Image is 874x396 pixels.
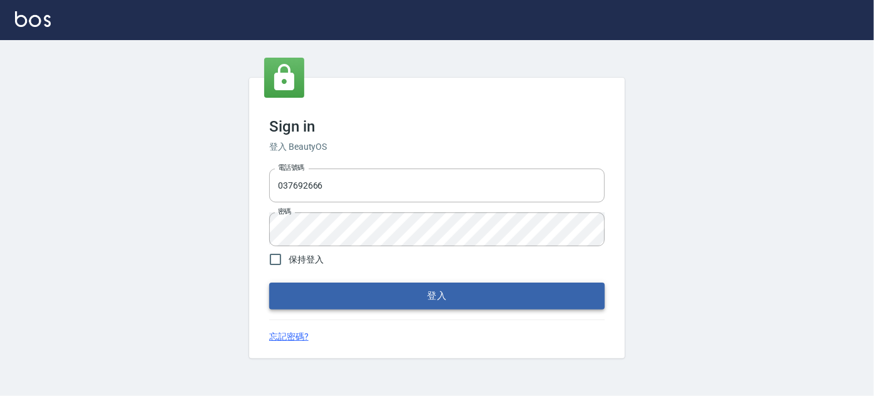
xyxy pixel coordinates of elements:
h6: 登入 BeautyOS [269,140,605,154]
span: 保持登入 [289,253,324,266]
button: 登入 [269,283,605,309]
h3: Sign in [269,118,605,135]
a: 忘記密碼? [269,330,309,343]
label: 電話號碼 [278,163,304,172]
label: 密碼 [278,207,291,216]
img: Logo [15,11,51,27]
